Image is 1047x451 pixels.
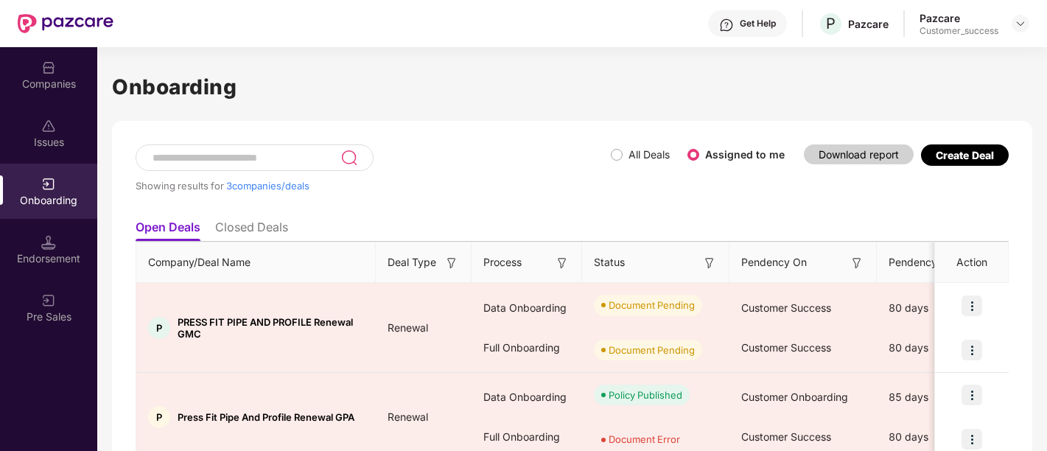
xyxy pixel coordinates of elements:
img: svg+xml;base64,PHN2ZyB3aWR0aD0iMjAiIGhlaWdodD0iMjAiIHZpZXdCb3g9IjAgMCAyMCAyMCIgZmlsbD0ibm9uZSIgeG... [41,293,56,308]
div: Data Onboarding [472,377,582,417]
li: Closed Deals [215,220,288,241]
span: Customer Success [741,430,831,443]
div: Get Help [740,18,776,29]
div: P [148,406,170,428]
img: svg+xml;base64,PHN2ZyB3aWR0aD0iMTQuNSIgaGVpZ2h0PSIxNC41IiB2aWV3Qm94PSIwIDAgMTYgMTYiIGZpbGw9Im5vbm... [41,235,56,250]
img: svg+xml;base64,PHN2ZyBpZD0iSGVscC0zMngzMiIgeG1sbnM9Imh0dHA6Ly93d3cudzMub3JnLzIwMDAvc3ZnIiB3aWR0aD... [719,18,734,32]
div: Policy Published [609,388,682,402]
th: Company/Deal Name [136,242,376,283]
span: Customer Success [741,341,831,354]
span: Customer Success [741,301,831,314]
span: PRESS FIT PIPE AND PROFILE Renewal GMC [178,316,364,340]
div: Document Pending [609,343,695,357]
img: svg+xml;base64,PHN2ZyB3aWR0aD0iMjQiIGhlaWdodD0iMjUiIHZpZXdCb3g9IjAgMCAyNCAyNSIgZmlsbD0ibm9uZSIgeG... [340,149,357,167]
img: icon [962,385,982,405]
div: 85 days [877,377,987,417]
img: New Pazcare Logo [18,14,113,33]
span: Renewal [376,321,440,334]
label: All Deals [628,148,670,161]
label: Assigned to me [705,148,785,161]
li: Open Deals [136,220,200,241]
span: Pendency On [741,254,807,270]
h1: Onboarding [112,71,1032,103]
img: svg+xml;base64,PHN2ZyB3aWR0aD0iMTYiIGhlaWdodD0iMTYiIHZpZXdCb3g9IjAgMCAxNiAxNiIgZmlsbD0ibm9uZSIgeG... [444,256,459,270]
button: Download report [804,144,914,164]
img: svg+xml;base64,PHN2ZyB3aWR0aD0iMTYiIGhlaWdodD0iMTYiIHZpZXdCb3g9IjAgMCAxNiAxNiIgZmlsbD0ibm9uZSIgeG... [555,256,570,270]
span: Press Fit Pipe And Profile Renewal GPA [178,411,354,423]
div: Full Onboarding [472,328,582,368]
img: icon [962,296,982,316]
span: Status [594,254,625,270]
span: Customer Onboarding [741,391,848,403]
th: Action [935,242,1009,283]
div: P [148,317,170,339]
img: svg+xml;base64,PHN2ZyBpZD0iRHJvcGRvd24tMzJ4MzIiIHhtbG5zPSJodHRwOi8vd3d3LnczLm9yZy8yMDAwL3N2ZyIgd2... [1015,18,1026,29]
div: Document Error [609,432,680,447]
img: svg+xml;base64,PHN2ZyB3aWR0aD0iMTYiIGhlaWdodD0iMTYiIHZpZXdCb3g9IjAgMCAxNiAxNiIgZmlsbD0ibm9uZSIgeG... [850,256,864,270]
div: Create Deal [936,149,994,161]
div: Showing results for [136,180,611,192]
img: icon [962,340,982,360]
div: Customer_success [920,25,998,37]
div: Document Pending [609,298,695,312]
img: svg+xml;base64,PHN2ZyBpZD0iSXNzdWVzX2Rpc2FibGVkIiB4bWxucz0iaHR0cDovL3d3dy53My5vcmcvMjAwMC9zdmciIH... [41,119,56,133]
th: Pendency [877,242,987,283]
span: P [826,15,836,32]
img: icon [962,429,982,450]
span: 3 companies/deals [226,180,309,192]
div: Pazcare [848,17,889,31]
div: Data Onboarding [472,288,582,328]
img: svg+xml;base64,PHN2ZyB3aWR0aD0iMjAiIGhlaWdodD0iMjAiIHZpZXdCb3g9IjAgMCAyMCAyMCIgZmlsbD0ibm9uZSIgeG... [41,177,56,192]
span: Process [483,254,522,270]
div: 80 days [877,328,987,368]
span: Renewal [376,410,440,423]
div: 80 days [877,288,987,328]
div: Pazcare [920,11,998,25]
span: Pendency [889,254,964,270]
img: svg+xml;base64,PHN2ZyB3aWR0aD0iMTYiIGhlaWdodD0iMTYiIHZpZXdCb3g9IjAgMCAxNiAxNiIgZmlsbD0ibm9uZSIgeG... [702,256,717,270]
span: Deal Type [388,254,436,270]
img: svg+xml;base64,PHN2ZyBpZD0iQ29tcGFuaWVzIiB4bWxucz0iaHR0cDovL3d3dy53My5vcmcvMjAwMC9zdmciIHdpZHRoPS... [41,60,56,75]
